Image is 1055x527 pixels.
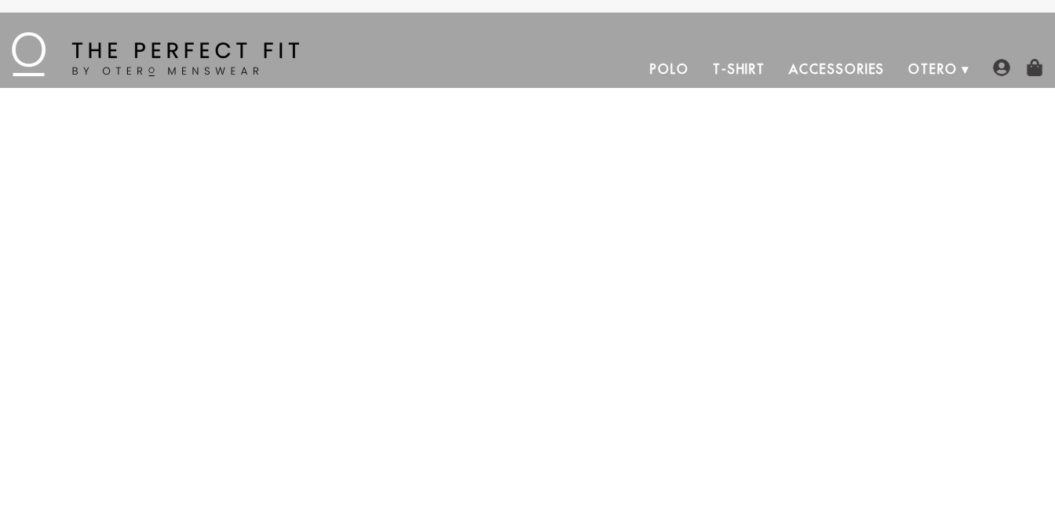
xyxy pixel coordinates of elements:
[12,32,299,76] img: The Perfect Fit - by Otero Menswear - Logo
[1026,59,1043,76] img: shopping-bag-icon.png
[777,50,896,88] a: Accessories
[701,50,777,88] a: T-Shirt
[638,50,701,88] a: Polo
[896,50,969,88] a: Otero
[993,59,1010,76] img: user-account-icon.png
